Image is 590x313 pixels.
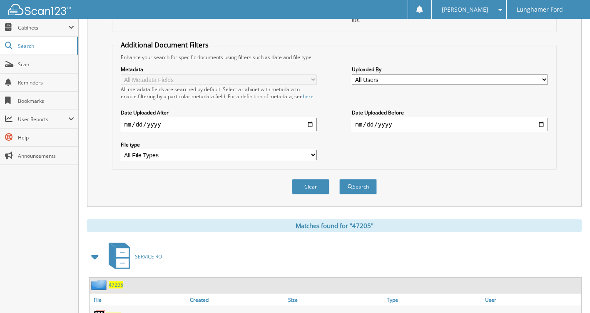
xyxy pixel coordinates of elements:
[352,109,548,116] label: Date Uploaded Before
[121,109,316,116] label: Date Uploaded After
[548,273,590,313] iframe: Chat Widget
[117,54,552,61] div: Enhance your search for specific documents using filters such as date and file type.
[18,61,74,68] span: Scan
[303,93,314,100] a: here
[121,86,316,100] div: All metadata fields are searched by default. Select a cabinet with metadata to enable filtering b...
[352,66,548,73] label: Uploaded By
[292,179,329,194] button: Clear
[442,7,488,12] span: [PERSON_NAME]
[188,294,286,306] a: Created
[18,79,74,86] span: Reminders
[18,116,68,123] span: User Reports
[104,240,162,273] a: SERVICE RO
[91,280,109,290] img: folder2.png
[87,219,582,232] div: Matches found for "47205"
[8,4,71,15] img: scan123-logo-white.svg
[117,40,213,50] legend: Additional Document Filters
[109,281,123,288] a: 47205
[135,253,162,260] span: SERVICE RO
[18,42,73,50] span: Search
[18,134,74,141] span: Help
[18,97,74,104] span: Bookmarks
[352,118,548,131] input: end
[339,179,377,194] button: Search
[90,294,188,306] a: File
[385,294,483,306] a: Type
[18,152,74,159] span: Announcements
[286,294,384,306] a: Size
[121,141,316,148] label: File type
[483,294,581,306] a: User
[121,118,316,131] input: start
[517,7,563,12] span: Lunghamer Ford
[121,66,316,73] label: Metadata
[18,24,68,31] span: Cabinets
